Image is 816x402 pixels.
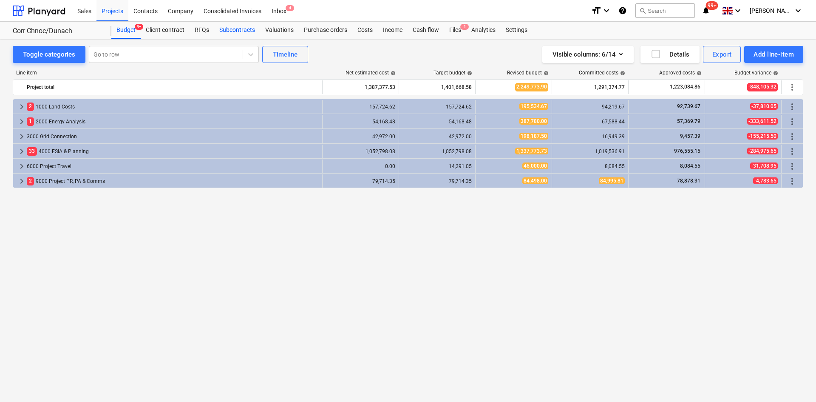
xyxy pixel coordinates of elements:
[402,104,472,110] div: 157,724.62
[679,163,701,169] span: 8,084.55
[640,46,700,63] button: Details
[542,71,549,76] span: help
[555,134,625,140] div: 16,949.39
[378,22,408,39] div: Income
[591,6,601,16] i: format_size
[346,70,396,76] div: Net estimated cost
[402,119,472,125] div: 54,168.48
[507,70,549,76] div: Revised budget
[190,22,214,39] a: RFQs
[326,119,395,125] div: 54,168.48
[326,163,395,169] div: 0.00
[787,161,797,171] span: More actions
[659,70,702,76] div: Approved costs
[17,176,27,186] span: keyboard_arrow_right
[515,83,548,91] span: 2,249,773.90
[389,71,396,76] span: help
[326,134,395,140] div: 42,972.00
[27,117,34,125] span: 1
[552,49,623,60] div: Visible columns : 6/14
[260,22,299,39] a: Valuations
[771,71,778,76] span: help
[466,22,501,39] div: Analytics
[299,22,352,39] a: Purchase orders
[326,80,395,94] div: 1,387,377.53
[515,148,548,154] span: 1,337,773.73
[17,131,27,142] span: keyboard_arrow_right
[17,117,27,127] span: keyboard_arrow_right
[676,178,701,184] span: 78,878.31
[747,133,778,140] span: -155,215.50
[702,6,710,16] i: notifications
[601,6,612,16] i: keyboard_arrow_down
[402,134,472,140] div: 42,972.00
[673,148,701,154] span: 976,555.15
[753,177,778,184] span: -4,783.65
[27,160,319,173] div: 6000 Project Travel
[17,146,27,157] span: keyboard_arrow_right
[519,133,548,140] span: 198,187.50
[706,1,718,10] span: 99+
[214,22,260,39] a: Subcontracts
[773,361,816,402] iframe: Chat Widget
[519,103,548,110] span: 195,534.67
[733,6,743,16] i: keyboard_arrow_down
[17,161,27,171] span: keyboard_arrow_right
[408,22,444,39] a: Cash flow
[135,24,143,30] span: 9+
[747,148,778,154] span: -284,975.65
[555,148,625,154] div: 1,019,536.91
[262,46,308,63] button: Timeline
[703,46,741,63] button: Export
[27,177,34,185] span: 2
[754,49,794,60] div: Add line-item
[465,71,472,76] span: help
[13,46,85,63] button: Toggle categories
[27,130,319,143] div: 3000 Grid Connection
[519,118,548,125] span: 387,780.00
[787,82,797,92] span: More actions
[787,102,797,112] span: More actions
[542,46,634,63] button: Visible columns:6/14
[744,46,803,63] button: Add line-item
[141,22,190,39] a: Client contract
[13,70,323,76] div: Line-item
[433,70,472,76] div: Target budget
[555,80,625,94] div: 1,291,374.77
[326,148,395,154] div: 1,052,798.08
[501,22,533,39] a: Settings
[522,177,548,184] span: 84,498.00
[402,178,472,184] div: 79,714.35
[651,49,689,60] div: Details
[676,103,701,109] span: 92,739.67
[679,133,701,139] span: 9,457.39
[522,163,548,169] span: 46,000.00
[618,71,625,76] span: help
[555,163,625,169] div: 8,084.55
[787,131,797,142] span: More actions
[352,22,378,39] a: Costs
[27,145,319,158] div: 4000 ESIA & Planning
[273,49,297,60] div: Timeline
[579,70,625,76] div: Committed costs
[326,104,395,110] div: 157,724.62
[444,22,466,39] a: Files1
[750,7,792,14] span: [PERSON_NAME]
[787,176,797,186] span: More actions
[27,80,319,94] div: Project total
[27,103,34,111] span: 2
[618,6,627,16] i: Knowledge base
[23,49,75,60] div: Toggle categories
[555,119,625,125] div: 67,588.44
[27,115,319,128] div: 2000 Energy Analysis
[555,104,625,110] div: 94,219.67
[750,163,778,169] span: -31,708.95
[460,24,469,30] span: 1
[27,147,37,155] span: 33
